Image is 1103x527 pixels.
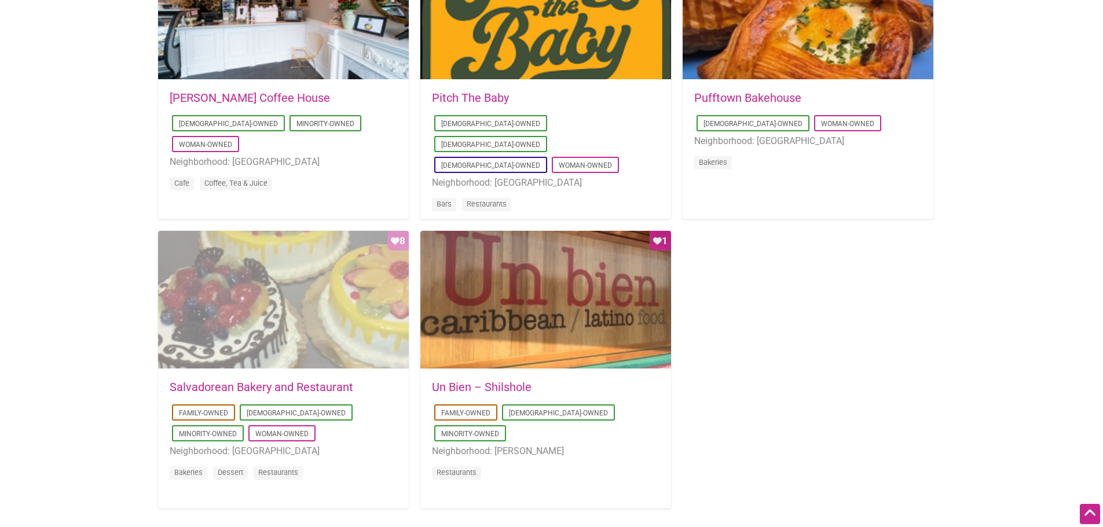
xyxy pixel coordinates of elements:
a: Bakeries [699,158,727,167]
a: Pitch The Baby [432,91,509,105]
a: [DEMOGRAPHIC_DATA]-Owned [509,409,608,417]
a: Minority-Owned [296,120,354,128]
a: [DEMOGRAPHIC_DATA]-Owned [703,120,802,128]
a: [DEMOGRAPHIC_DATA]-Owned [441,141,540,149]
a: [DEMOGRAPHIC_DATA]-Owned [441,161,540,169]
a: Restaurants [258,468,298,477]
li: Neighborhood: [GEOGRAPHIC_DATA] [170,444,397,459]
a: Restaurants [437,468,477,477]
a: Family-Owned [441,409,490,417]
li: Neighborhood: [PERSON_NAME] [432,444,659,459]
li: Neighborhood: [GEOGRAPHIC_DATA] [170,154,397,169]
a: [DEMOGRAPHIC_DATA]-Owned [441,120,540,128]
a: Bakeries [174,468,203,477]
a: Dessert [218,468,243,477]
a: [DEMOGRAPHIC_DATA]-Owned [247,409,346,417]
a: Coffee, Tea & Juice [204,179,267,187]
a: Cafe [174,179,189,187]
li: Neighborhood: [GEOGRAPHIC_DATA] [432,175,659,190]
a: Pufftown Bakehouse [694,91,801,105]
a: Woman-Owned [179,141,232,149]
li: Neighborhood: [GEOGRAPHIC_DATA] [694,134,922,149]
a: Woman-Owned [255,430,309,438]
a: Bars [437,200,452,208]
a: Un Bien – Shilshole [432,380,532,394]
a: Salvadorean Bakery and Restaurant [170,380,353,394]
a: [PERSON_NAME] Coffee House [170,91,330,105]
a: Restaurants [467,200,507,208]
a: [DEMOGRAPHIC_DATA]-Owned [179,120,278,128]
a: Minority-Owned [441,430,499,438]
a: Woman-Owned [821,120,874,128]
a: Minority-Owned [179,430,237,438]
a: Woman-Owned [559,161,612,169]
a: Family-Owned [179,409,228,417]
div: Scroll Back to Top [1080,504,1100,524]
